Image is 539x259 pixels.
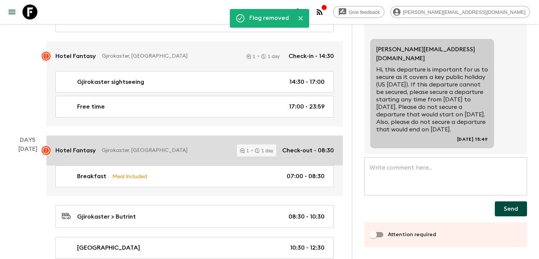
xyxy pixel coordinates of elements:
p: Gjirokaster sightseeing [77,77,144,86]
a: [GEOGRAPHIC_DATA]10:30 - 12:30 [55,237,334,259]
span: Attention required [388,231,436,238]
p: Hotel Fantasy [55,52,96,61]
div: 1 day [261,54,280,59]
p: Meal Included [112,172,147,180]
p: [GEOGRAPHIC_DATA] [77,243,140,252]
p: Free time [77,102,105,111]
a: Hotel FantasyGjirokaster, [GEOGRAPHIC_DATA]11 dayCheck-in - 14:30 [46,41,343,71]
p: Check-in - 14:30 [289,52,334,61]
a: Give feedback [333,6,384,18]
p: 08:30 - 10:30 [289,212,325,221]
a: BreakfastMeal Included07:00 - 08:30 [55,165,334,187]
p: Hotel Fantasy [55,146,96,155]
p: Day 5 [9,135,46,144]
span: Give feedback [345,9,384,15]
p: [PERSON_NAME][EMAIL_ADDRESS][DOMAIN_NAME] [376,45,488,63]
button: menu [4,4,19,19]
a: Hotel FantasyGjirokaster, [GEOGRAPHIC_DATA]11 dayCheck-out - 08:30 [46,135,343,165]
p: Gjirokaster, [GEOGRAPHIC_DATA] [102,52,237,60]
span: [PERSON_NAME][EMAIL_ADDRESS][DOMAIN_NAME] [399,9,530,15]
p: 10:30 - 12:30 [290,243,325,252]
p: Gjirokaster, [GEOGRAPHIC_DATA] [102,147,231,154]
button: Close [295,13,306,24]
a: Gjirokaster sightseeing14:30 - 17:00 [55,71,334,93]
a: Gjirokaster > Butrint08:30 - 10:30 [55,205,334,228]
p: 14:30 - 17:00 [289,77,325,86]
div: 1 [240,148,249,153]
p: Gjirokaster > Butrint [77,212,136,221]
div: 1 [246,54,255,59]
div: Flag removed [249,11,289,25]
button: search adventures [291,4,306,19]
button: Send [495,201,527,216]
div: 1 day [255,148,273,153]
p: Check-out - 08:30 [282,146,334,155]
p: 17:00 - 23:59 [289,102,325,111]
span: [DATE] 15:49 [457,136,488,142]
div: [PERSON_NAME][EMAIL_ADDRESS][DOMAIN_NAME] [390,6,530,18]
p: Breakfast [77,172,106,181]
a: Free time17:00 - 23:59 [55,96,334,118]
p: 07:00 - 08:30 [287,172,325,181]
p: Hi, this departure is important for us to secure as it covers a key public holiday (US [DATE]). I... [376,66,488,133]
